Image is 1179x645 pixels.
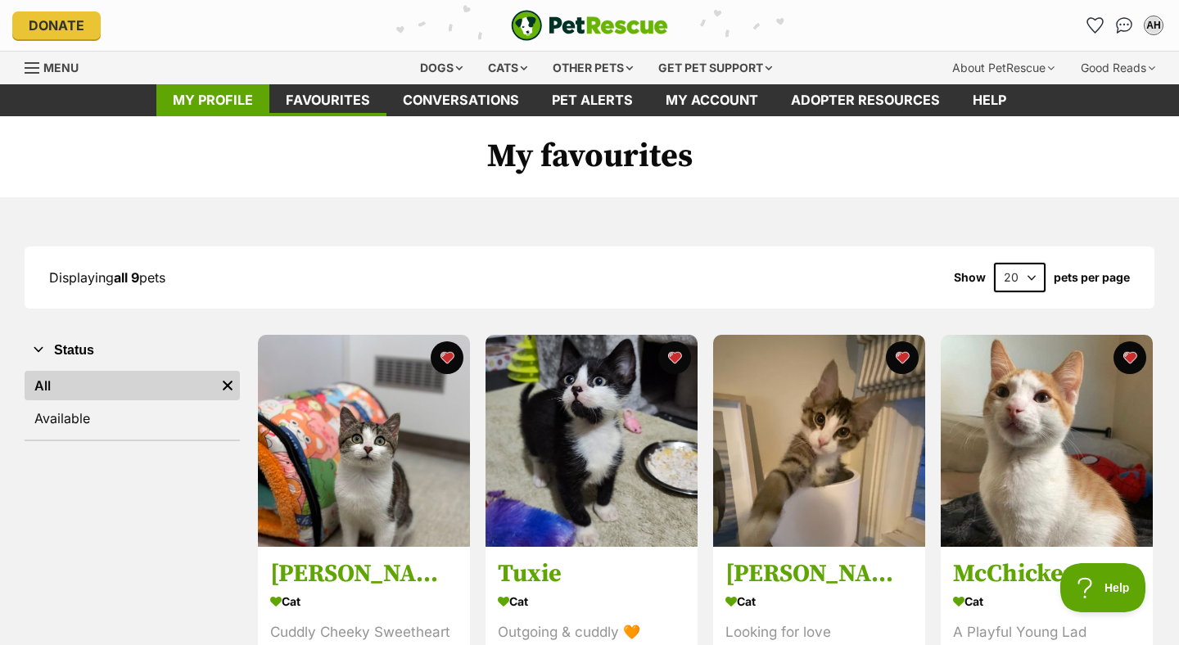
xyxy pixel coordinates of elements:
[25,340,240,361] button: Status
[1069,52,1167,84] div: Good Reads
[12,11,101,39] a: Donate
[498,559,685,590] h3: Tuxie
[941,52,1066,84] div: About PetRescue
[649,84,775,116] a: My account
[1141,12,1167,38] button: My account
[953,622,1141,644] div: A Playful Young Lad
[725,590,913,614] div: Cat
[725,559,913,590] h3: [PERSON_NAME]
[43,61,79,74] span: Menu
[269,84,386,116] a: Favourites
[258,335,470,547] img: Tucker
[25,371,215,400] a: All
[477,52,539,84] div: Cats
[386,84,535,116] a: conversations
[511,10,668,41] img: logo-e224e6f780fb5917bec1dbf3a21bbac754714ae5b6737aabdf751b685950b380.svg
[270,590,458,614] div: Cat
[725,622,913,644] div: Looking for love
[409,52,474,84] div: Dogs
[1116,17,1133,34] img: chat-41dd97257d64d25036548639549fe6c8038ab92f7586957e7f3b1b290dea8141.svg
[498,590,685,614] div: Cat
[1113,341,1146,374] button: favourite
[215,371,240,400] a: Remove filter
[511,10,668,41] a: PetRescue
[49,269,165,286] span: Displaying pets
[954,271,986,284] span: Show
[647,52,784,84] div: Get pet support
[886,341,919,374] button: favourite
[270,622,458,644] div: Cuddly Cheeky Sweetheart
[498,622,685,644] div: Outgoing & cuddly 🧡
[541,52,644,84] div: Other pets
[658,341,691,374] button: favourite
[1145,17,1162,34] div: AH
[1054,271,1130,284] label: pets per page
[953,590,1141,614] div: Cat
[431,341,463,374] button: favourite
[114,269,139,286] strong: all 9
[25,368,240,440] div: Status
[953,559,1141,590] h3: McChicken
[156,84,269,116] a: My profile
[1082,12,1108,38] a: Favourites
[1082,12,1167,38] ul: Account quick links
[713,335,925,547] img: Keith
[956,84,1023,116] a: Help
[775,84,956,116] a: Adopter resources
[941,335,1153,547] img: McChicken
[486,335,698,547] img: Tuxie
[270,559,458,590] h3: [PERSON_NAME]
[1111,12,1137,38] a: Conversations
[25,52,90,81] a: Menu
[535,84,649,116] a: Pet alerts
[25,404,240,433] a: Available
[1060,563,1146,612] iframe: Help Scout Beacon - Open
